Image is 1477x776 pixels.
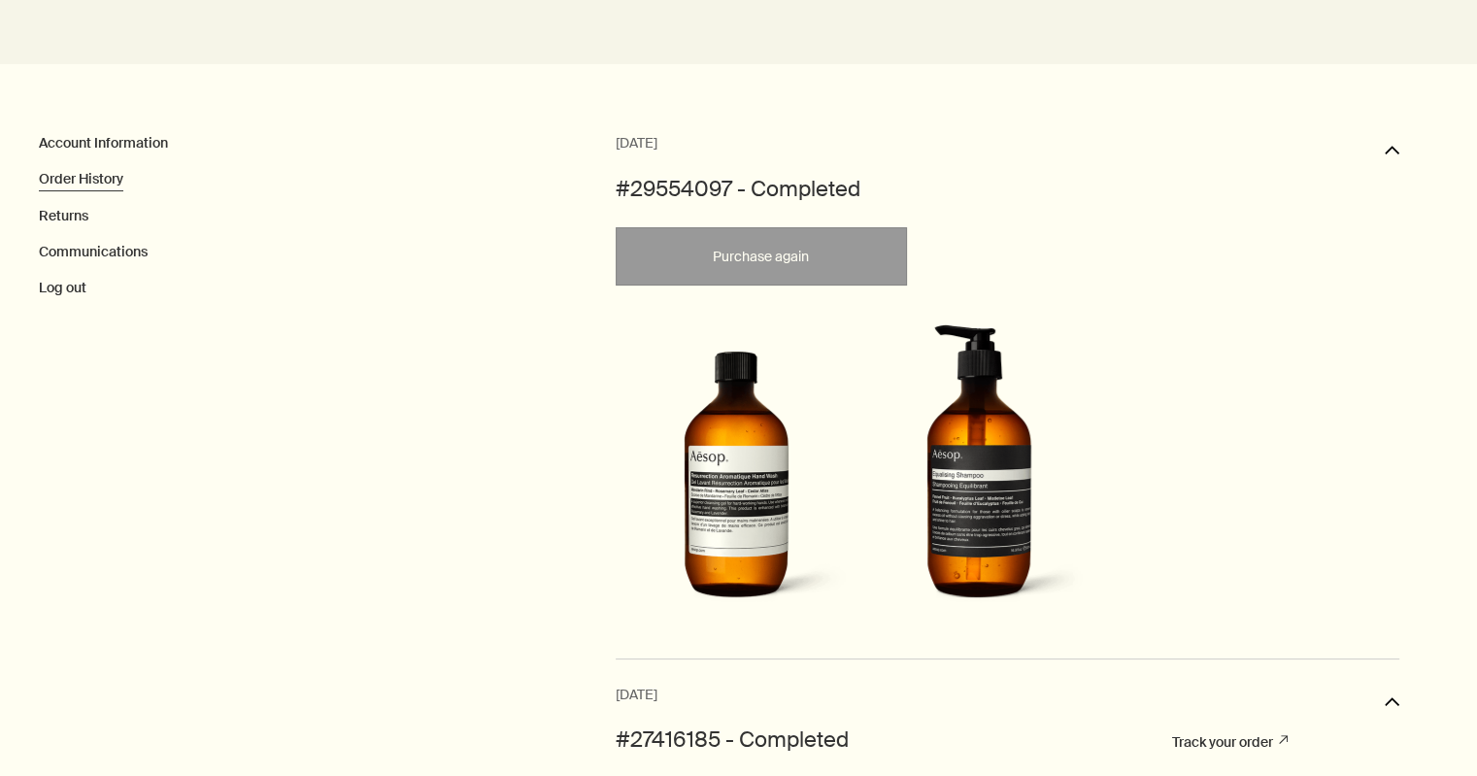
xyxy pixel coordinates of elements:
a: Equalising Shampoo with pump [862,324,1097,621]
h2: #27416185 - Completed [616,725,849,756]
h2: #29554097 - Completed [616,175,860,205]
nav: My Account Page Menu Navigation [39,132,616,299]
button: Purchase again [616,227,907,286]
a: Returns [39,207,88,224]
button: Open [1385,684,1399,726]
span: [DATE] [616,684,657,707]
img: Equalising Shampoo with pump [862,324,1097,616]
span: [DATE] [616,132,657,155]
a: Communications [39,243,148,260]
a: Track your order [1172,733,1288,751]
a: Order History [39,170,123,187]
a: Account Information [39,134,168,152]
button: Log out [39,279,86,298]
button: Open [1385,132,1399,175]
